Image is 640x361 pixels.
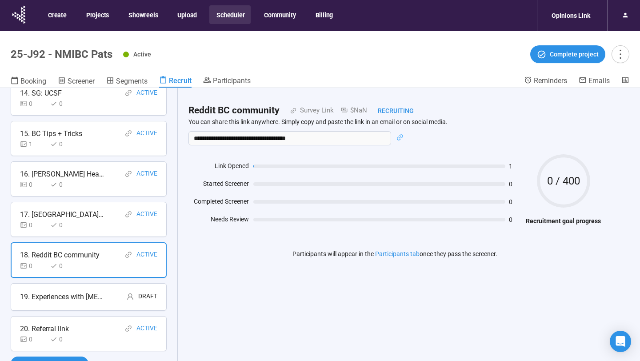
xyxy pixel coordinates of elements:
div: 14. SG: UCSF [20,88,62,99]
div: Active [136,323,157,334]
button: more [612,45,629,63]
div: 20. Referral link [20,323,69,334]
div: 0 [50,334,77,344]
div: 18. Reddit BC community [20,249,100,261]
button: Projects [79,5,115,24]
span: 0 [509,181,521,187]
div: 0 [50,99,77,108]
div: 0 [50,180,77,189]
span: link [125,211,132,218]
button: Community [257,5,302,24]
span: Booking [20,77,46,85]
span: user [127,293,134,300]
span: Emails [588,76,610,85]
a: Booking [11,76,46,88]
div: 1 [20,139,47,149]
button: Showreels [121,5,164,24]
div: Active [136,249,157,261]
span: Segments [116,77,148,85]
span: more [614,48,626,60]
div: 15. BC Tips + Tricks [20,128,82,139]
span: link [396,134,404,141]
h1: 25-J92 - NMIBC Pats [11,48,112,60]
button: Complete project [530,45,605,63]
div: 0 [20,180,47,189]
h4: Recruitment goal progress [526,216,601,226]
div: Active [136,88,157,99]
span: Complete project [550,49,599,59]
div: Link Opened [188,161,249,174]
a: Screener [58,76,95,88]
p: You can share this link anywhere. Simply copy and paste the link in an email or on social media. [188,118,601,126]
span: link [125,325,132,332]
span: Recruit [169,76,192,85]
span: 1 [509,163,521,169]
div: 19. Experiences with [MEDICAL_DATA] [20,291,104,302]
p: Participants will appear in the once they pass the screener. [292,249,497,259]
div: Needs Review [188,214,249,228]
div: Completed Screener [188,197,249,210]
span: link [125,89,132,96]
div: Open Intercom Messenger [610,331,631,352]
button: Create [41,5,73,24]
div: 16. [PERSON_NAME] Health- [20,168,104,180]
span: link [125,130,132,137]
span: link [125,251,132,258]
div: 0 [50,139,77,149]
div: Survey Link [296,105,334,116]
div: Active [136,168,157,180]
div: $NaN [334,105,367,116]
div: Active [136,209,157,220]
h2: Reddit BC community [188,103,280,118]
div: Recruiting [367,106,414,116]
div: 0 [50,220,77,230]
div: 0 [50,261,77,271]
div: Started Screener [188,179,249,192]
span: 0 / 400 [537,176,590,186]
a: Participants tab [375,250,420,257]
a: Emails [579,76,610,87]
span: Active [133,51,151,58]
button: Billing [308,5,340,24]
button: Scheduler [209,5,251,24]
div: Active [136,128,157,139]
span: Participants [213,76,251,85]
a: Reminders [524,76,567,87]
div: Draft [138,291,157,302]
div: 0 [20,99,47,108]
span: Reminders [534,76,567,85]
div: 0 [20,334,47,344]
span: link [125,170,132,177]
span: link [280,108,296,114]
a: Segments [106,76,148,88]
div: Opinions Link [546,7,596,24]
span: 0 [509,217,521,223]
a: Participants [203,76,251,87]
div: 17. [GEOGRAPHIC_DATA][US_STATE] [20,209,104,220]
a: Recruit [159,76,192,88]
button: Upload [170,5,203,24]
div: 0 [20,220,47,230]
span: 0 [509,199,521,205]
div: 0 [20,261,47,271]
span: Screener [68,77,95,85]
